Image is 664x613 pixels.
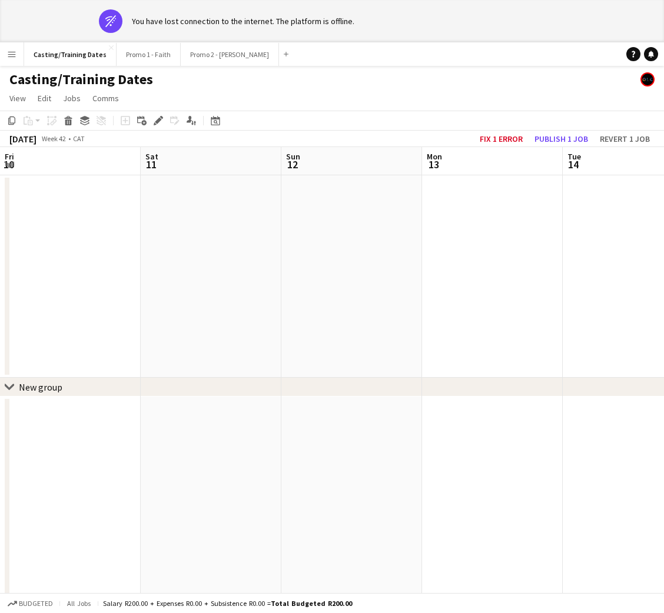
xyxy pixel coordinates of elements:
[475,131,527,146] button: Fix 1 error
[284,158,300,171] span: 12
[9,93,26,104] span: View
[92,93,119,104] span: Comms
[73,134,85,143] div: CAT
[117,43,181,66] button: Promo 1 - Faith
[286,151,300,162] span: Sun
[19,381,62,393] div: New group
[9,71,153,88] h1: Casting/Training Dates
[181,43,279,66] button: Promo 2 - [PERSON_NAME]
[19,599,53,608] span: Budgeted
[103,599,352,608] div: Salary R200.00 + Expenses R0.00 + Subsistence R0.00 =
[88,91,124,106] a: Comms
[39,134,68,143] span: Week 42
[3,158,14,171] span: 10
[5,91,31,106] a: View
[427,151,442,162] span: Mon
[595,131,655,146] button: Revert 1 job
[9,133,36,145] div: [DATE]
[58,91,85,106] a: Jobs
[65,599,93,608] span: All jobs
[145,151,158,162] span: Sat
[640,72,655,86] app-user-avatar: Eddie Malete
[38,93,51,104] span: Edit
[33,91,56,106] a: Edit
[144,158,158,171] span: 11
[566,158,581,171] span: 14
[530,131,593,146] button: Publish 1 job
[567,151,581,162] span: Tue
[63,93,81,104] span: Jobs
[6,597,55,610] button: Budgeted
[271,599,352,608] span: Total Budgeted R200.00
[5,151,14,162] span: Fri
[132,16,354,26] div: You have lost connection to the internet. The platform is offline.
[425,158,442,171] span: 13
[24,43,117,66] button: Casting/Training Dates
